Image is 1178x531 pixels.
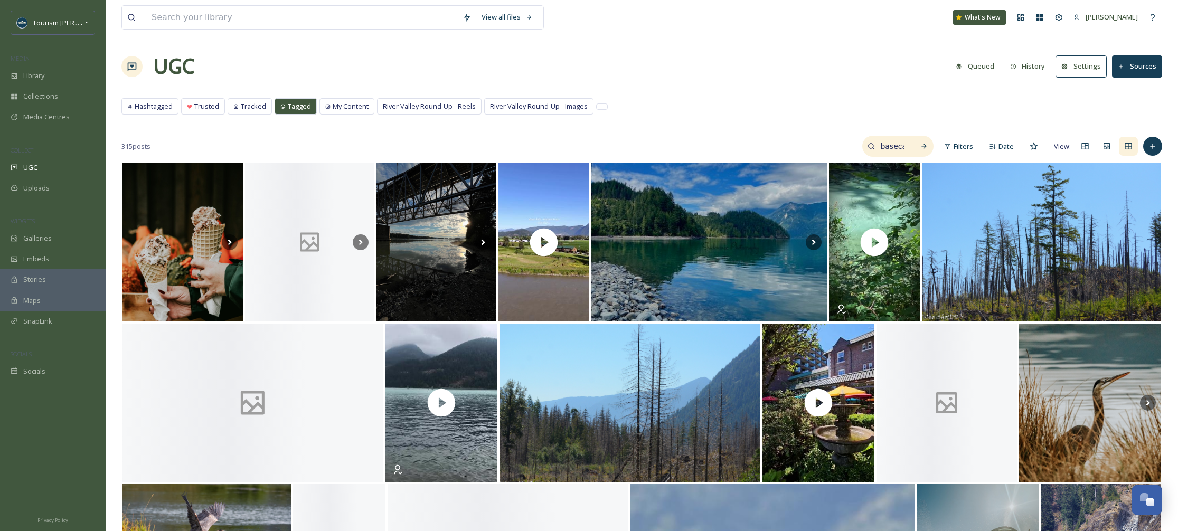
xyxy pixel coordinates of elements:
span: Media Centres [23,112,70,122]
span: River Valley Round-Up - Images [490,101,588,111]
button: Settings [1056,55,1107,77]
input: Search your library [146,6,457,29]
span: Filters [954,141,973,151]
span: Socials [23,366,45,376]
img: Reflected Shoreline Calm - Harrison Lake, British Columbia 🇨🇦 #nature #lake #harrisonlake #calm #... [591,163,827,321]
span: SnapLink [23,316,52,326]
span: Date [998,141,1014,151]
span: MEDIA [11,54,29,62]
span: Galleries [23,233,52,243]
button: History [1005,56,1051,77]
span: [PERSON_NAME] [1086,12,1138,22]
span: Trusted [194,101,219,111]
span: 315 posts [121,141,150,151]
img: Social%20Media%20Profile%20Picture.png [17,17,27,28]
a: Privacy Policy [37,513,68,526]
img: thumbnail [827,163,922,321]
button: Sources [1112,55,1162,77]
a: Settings [1056,55,1112,77]
button: Open Chat [1132,485,1162,515]
img: "Through the fire comes growth" 10 years after the devastating fire on West Harrison, it was incr... [500,324,760,482]
span: UGC [23,163,37,173]
button: Queued [950,56,1000,77]
a: UGC [153,51,194,82]
a: What's New [953,10,1006,25]
img: thumbnail [385,324,497,482]
img: thumbnail [762,324,874,482]
img: The sights of summer are closer than you think! 🌞 With incredible new experiences just an hour fr... [1019,324,1161,482]
img: #sunset #twilight #canada #britishcolumbia #thefraservalley #fraservalley #fraserriver #heaven #a... [376,163,496,321]
span: Maps [23,296,41,306]
span: Privacy Policy [37,517,68,524]
span: Library [23,71,44,81]
a: [PERSON_NAME] [1068,7,1143,27]
span: Tracked [241,101,266,111]
input: Search [875,136,909,157]
span: Tagged [288,101,311,111]
a: View all files [476,7,538,27]
span: WIDGETS [11,217,35,225]
span: SOCIALS [11,350,32,358]
span: Embeds [23,254,49,264]
a: History [1005,56,1056,77]
img: A little #PostForestFireFriday 10 years after the #WestHarrisonLake fire of 2015 it was great to ... [922,163,1161,321]
img: Tailoring the perfect cozy itinerary... Start with a friendly farm market in Chilliwack, followed... [122,163,243,321]
span: Collections [23,91,58,101]
span: View: [1054,141,1071,151]
span: COLLECT [11,146,33,154]
span: Uploads [23,183,50,193]
span: My Content [333,101,369,111]
span: Hashtagged [135,101,173,111]
span: Tourism [PERSON_NAME] [33,17,112,27]
img: thumbnail [496,163,591,321]
a: Queued [950,56,1005,77]
span: River Valley Round-Up - Reels [383,101,476,111]
span: Stories [23,274,46,285]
